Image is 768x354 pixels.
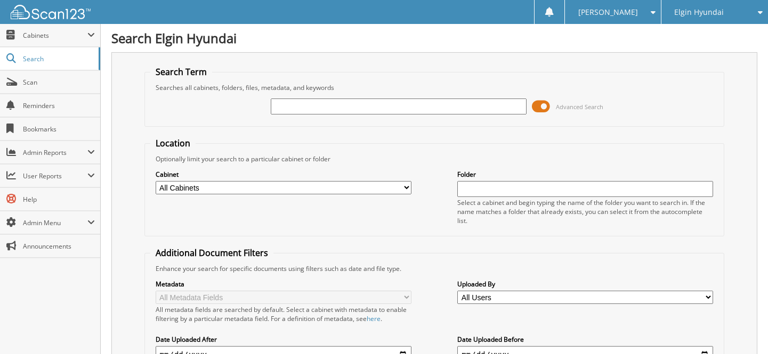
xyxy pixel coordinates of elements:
div: Enhance your search for specific documents using filters such as date and file type. [150,264,719,273]
label: Date Uploaded After [156,335,411,344]
label: Cabinet [156,170,411,179]
span: Search [23,54,93,63]
legend: Additional Document Filters [150,247,273,259]
div: Searches all cabinets, folders, files, metadata, and keywords [150,83,719,92]
div: All metadata fields are searched by default. Select a cabinet with metadata to enable filtering b... [156,305,411,323]
span: Help [23,195,95,204]
label: Metadata [156,279,411,289]
span: Announcements [23,242,95,251]
label: Uploaded By [457,279,713,289]
span: Reminders [23,101,95,110]
span: Elgin Hyundai [674,9,724,15]
label: Date Uploaded Before [457,335,713,344]
span: Admin Menu [23,218,87,227]
div: Select a cabinet and begin typing the name of the folder you want to search in. If the name match... [457,198,713,225]
h1: Search Elgin Hyundai [111,29,757,47]
span: Cabinets [23,31,87,40]
legend: Search Term [150,66,212,78]
div: Optionally limit your search to a particular cabinet or folder [150,154,719,163]
span: Scan [23,78,95,87]
iframe: Chat Widget [715,303,768,354]
span: Admin Reports [23,148,87,157]
label: Folder [457,170,713,179]
span: User Reports [23,171,87,180]
legend: Location [150,137,196,149]
span: Bookmarks [23,125,95,134]
span: [PERSON_NAME] [578,9,638,15]
img: scan123-logo-white.svg [11,5,91,19]
span: Advanced Search [556,103,603,111]
a: here [367,314,381,323]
